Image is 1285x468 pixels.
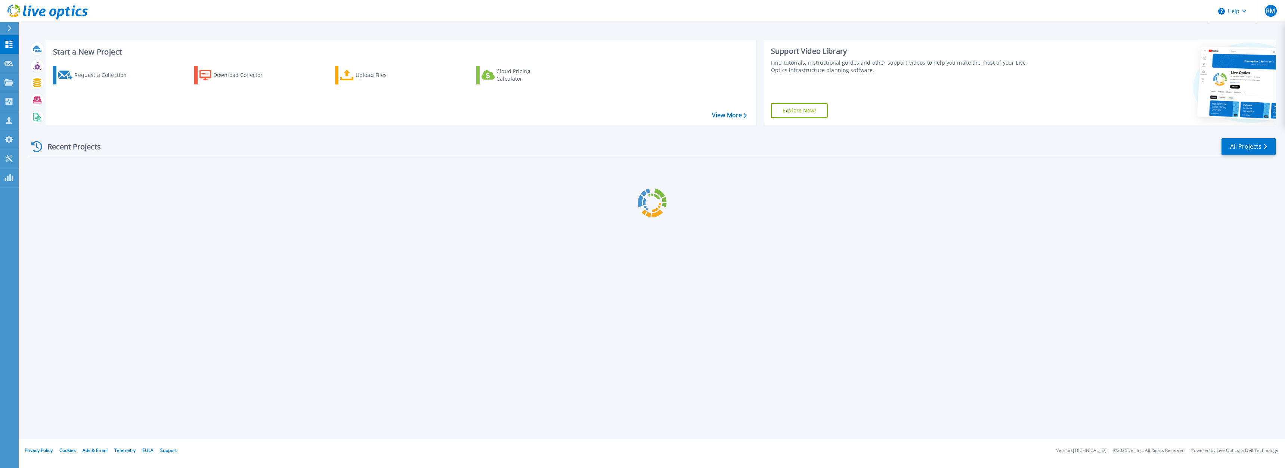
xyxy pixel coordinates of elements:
li: Version: [TECHNICAL_ID] [1056,448,1106,453]
div: Recent Projects [29,137,111,156]
div: Download Collector [213,68,273,83]
span: RM [1266,8,1275,14]
a: EULA [142,447,154,453]
a: Ads & Email [83,447,108,453]
a: Explore Now! [771,103,828,118]
a: Upload Files [335,66,418,84]
a: Telemetry [114,447,136,453]
div: Cloud Pricing Calculator [496,68,556,83]
li: © 2025 Dell Inc. All Rights Reserved [1113,448,1185,453]
a: Request a Collection [53,66,136,84]
a: Privacy Policy [25,447,53,453]
a: All Projects [1221,138,1276,155]
a: Cloud Pricing Calculator [476,66,560,84]
div: Find tutorials, instructional guides and other support videos to help you make the most of your L... [771,59,1038,74]
div: Upload Files [356,68,415,83]
a: Support [160,447,177,453]
div: Support Video Library [771,46,1038,56]
a: Cookies [59,447,76,453]
h3: Start a New Project [53,48,746,56]
li: Powered by Live Optics, a Dell Technology [1191,448,1278,453]
a: Download Collector [194,66,278,84]
a: View More [712,112,747,119]
div: Request a Collection [74,68,134,83]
